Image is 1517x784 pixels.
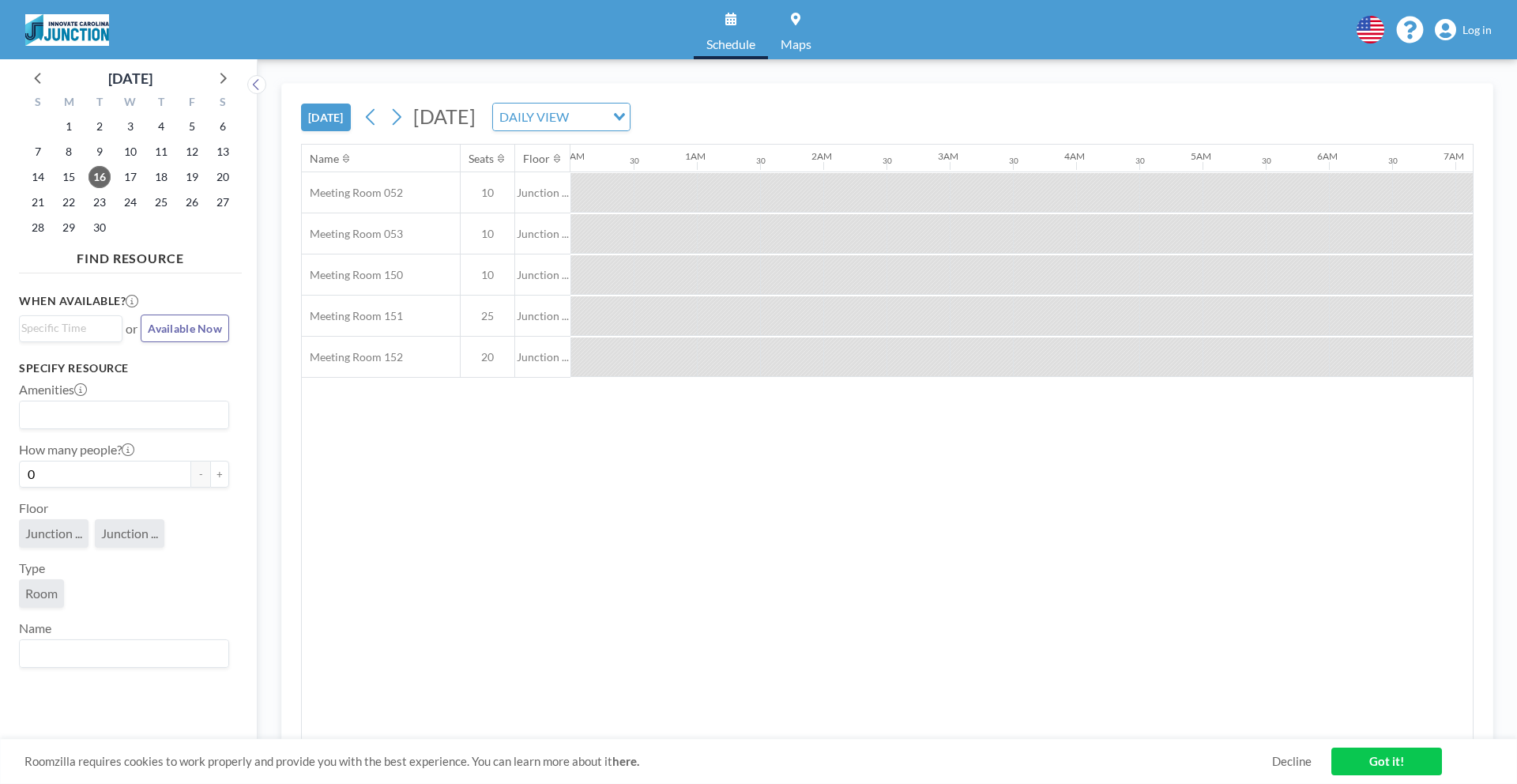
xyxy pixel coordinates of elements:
[212,141,234,163] span: Saturday, September 13, 2025
[19,500,48,516] label: Floor
[27,166,49,188] span: Sunday, September 14, 2025
[54,93,85,114] div: M
[19,560,45,576] label: Type
[119,115,141,138] span: Wednesday, September 3, 2025
[119,166,141,188] span: Wednesday, September 17, 2025
[20,401,228,428] div: Search for option
[685,150,706,162] div: 1AM
[21,405,220,425] input: Search for option
[25,586,58,601] span: Room
[301,104,351,131] button: [DATE]
[574,107,604,127] input: Search for option
[461,227,514,241] span: 10
[85,93,115,114] div: T
[20,316,122,340] div: Search for option
[630,156,639,166] div: 30
[515,186,570,200] span: Junction ...
[19,361,229,375] h3: Specify resource
[212,115,234,138] span: Saturday, September 6, 2025
[559,150,585,162] div: 12AM
[515,350,570,364] span: Junction ...
[119,191,141,213] span: Wednesday, September 24, 2025
[1462,23,1492,37] span: Log in
[108,67,152,89] div: [DATE]
[21,643,220,664] input: Search for option
[302,227,403,241] span: Meeting Room 053
[515,268,570,282] span: Junction ...
[212,191,234,213] span: Saturday, September 27, 2025
[461,309,514,323] span: 25
[126,321,137,337] span: or
[101,526,158,541] span: Junction ...
[310,152,339,166] div: Name
[302,350,403,364] span: Meeting Room 152
[210,461,229,488] button: +
[58,166,80,188] span: Monday, September 15, 2025
[302,268,403,282] span: Meeting Room 150
[1435,19,1492,41] a: Log in
[515,227,570,241] span: Junction ...
[88,217,111,239] span: Tuesday, September 30, 2025
[181,191,203,213] span: Friday, September 26, 2025
[145,93,176,114] div: T
[23,93,54,114] div: S
[141,315,229,342] button: Available Now
[706,38,755,51] span: Schedule
[58,141,80,163] span: Monday, September 8, 2025
[811,150,832,162] div: 2AM
[25,14,109,46] img: organization-logo
[612,754,639,768] a: here.
[1009,156,1018,166] div: 30
[212,166,234,188] span: Saturday, September 20, 2025
[119,141,141,163] span: Wednesday, September 10, 2025
[58,191,80,213] span: Monday, September 22, 2025
[191,461,210,488] button: -
[20,640,228,667] div: Search for option
[24,754,1272,769] span: Roomzilla requires cookies to work properly and provide you with the best experience. You can lea...
[302,186,403,200] span: Meeting Room 052
[27,191,49,213] span: Sunday, September 21, 2025
[756,156,766,166] div: 30
[515,309,570,323] span: Junction ...
[181,166,203,188] span: Friday, September 19, 2025
[883,156,892,166] div: 30
[461,350,514,364] span: 20
[27,217,49,239] span: Sunday, September 28, 2025
[148,322,222,335] span: Available Now
[27,141,49,163] span: Sunday, September 7, 2025
[1317,150,1338,162] div: 6AM
[1064,150,1085,162] div: 4AM
[493,104,630,130] div: Search for option
[88,191,111,213] span: Tuesday, September 23, 2025
[1191,150,1211,162] div: 5AM
[150,115,172,138] span: Thursday, September 4, 2025
[19,382,87,398] label: Amenities
[413,104,476,128] span: [DATE]
[302,309,403,323] span: Meeting Room 151
[19,620,51,636] label: Name
[115,93,146,114] div: W
[88,141,111,163] span: Tuesday, September 9, 2025
[88,166,111,188] span: Tuesday, September 16, 2025
[781,38,811,51] span: Maps
[150,166,172,188] span: Thursday, September 18, 2025
[181,141,203,163] span: Friday, September 12, 2025
[88,115,111,138] span: Tuesday, September 2, 2025
[150,191,172,213] span: Thursday, September 25, 2025
[19,244,242,266] h4: FIND RESOURCE
[25,526,82,541] span: Junction ...
[1388,156,1398,166] div: 30
[1331,748,1442,775] a: Got it!
[1135,156,1145,166] div: 30
[181,115,203,138] span: Friday, September 5, 2025
[469,152,494,166] div: Seats
[523,152,550,166] div: Floor
[58,217,80,239] span: Monday, September 29, 2025
[176,93,207,114] div: F
[150,141,172,163] span: Thursday, September 11, 2025
[461,268,514,282] span: 10
[496,107,572,127] span: DAILY VIEW
[1262,156,1271,166] div: 30
[461,186,514,200] span: 10
[1444,150,1464,162] div: 7AM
